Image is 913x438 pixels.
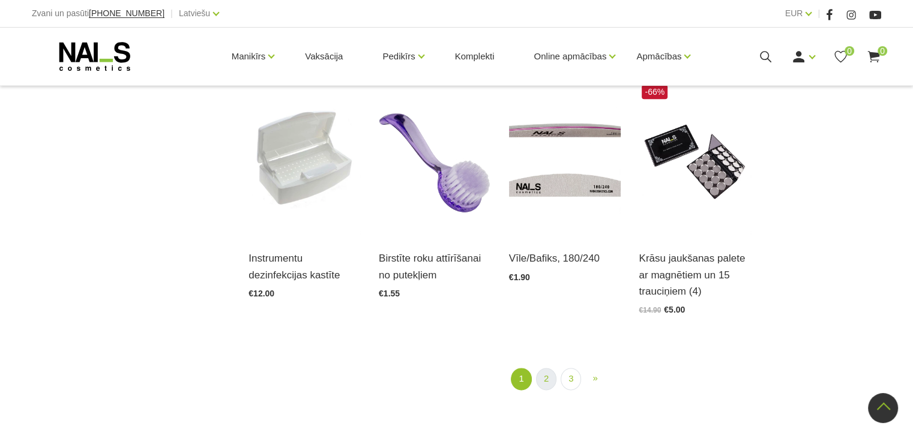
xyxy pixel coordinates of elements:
[534,32,606,80] a: Online apmācības
[592,373,597,383] span: »
[642,85,667,99] span: -66%
[818,6,820,21] span: |
[509,82,621,236] img: Ilgi kalpojoša nagu kopšanas vīle/ bafiks 180/240 griti, kas paredzēta dabīgā naga, gēla vai akri...
[639,250,751,299] a: Krāsu jaukšanas palete ar magnētiem un 15 trauciņiem (4)
[509,250,621,266] a: Vīle/Bafiks, 180/240
[89,9,164,18] a: [PHONE_NUMBER]
[249,250,361,283] a: Instrumentu dezinfekcijas kastīte
[845,46,854,56] span: 0
[509,272,530,282] span: €1.90
[379,82,491,236] img: Plastmasas birstīte, nagu vīlēšanas rezultātā radušos, putekļu attīrīšanai....
[379,250,491,283] a: Birstīte roku attīrīšanai no putekļiem
[295,28,352,85] a: Vaksācija
[232,32,266,80] a: Manikīrs
[179,6,210,20] a: Latviešu
[89,8,164,18] span: [PHONE_NUMBER]
[249,368,881,390] nav: catalog-product-list
[32,6,164,21] div: Zvani un pasūti
[866,49,881,64] a: 0
[445,28,504,85] a: Komplekti
[249,289,274,298] span: €12.00
[511,368,531,390] a: 1
[561,368,581,390] a: 3
[639,82,751,236] img: Unikāla krāsu jaukšanas magnētiskā palete ar 15 izņemamiem nodalījumiem. Speciāli pielāgota meist...
[382,32,415,80] a: Pedikīrs
[785,6,803,20] a: EUR
[536,368,556,390] a: 2
[379,289,400,298] span: €1.55
[833,49,848,64] a: 0
[664,305,685,314] span: €5.00
[636,32,681,80] a: Apmācības
[585,368,604,389] a: Next
[170,6,173,21] span: |
[878,46,887,56] span: 0
[249,82,361,236] img: Plastmasas dezinfekcijas kastīte paredzēta manikīra, pedikīra, skropstu pieaudzēšanas u.c. instru...
[639,306,661,314] span: €14.90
